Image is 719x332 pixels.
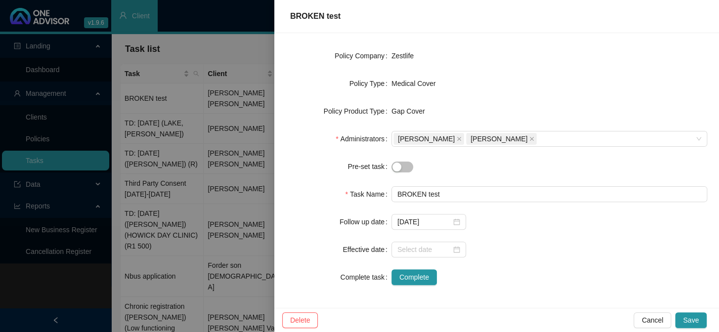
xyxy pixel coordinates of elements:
button: Delete [282,312,318,328]
label: Policy Product Type [324,103,391,119]
input: Select date [397,244,451,255]
span: Delete [290,315,310,326]
span: BROKEN test [290,12,340,20]
label: Effective date [343,242,391,257]
span: Medical Cover [391,80,435,87]
label: Administrators [336,131,391,147]
span: [PERSON_NAME] [398,133,455,144]
span: close [529,136,534,141]
span: close [457,136,462,141]
span: Complete [399,272,429,283]
button: Save [675,312,707,328]
input: Select date [397,216,451,227]
label: Task Name [345,186,391,202]
span: Cancel [641,315,663,326]
span: Zestlife [391,52,414,60]
span: Daniela Malherbe [466,133,537,145]
span: Joanne Bormann [393,133,464,145]
label: Complete task [340,269,391,285]
span: Gap Cover [391,107,425,115]
label: Pre-set task [347,159,391,174]
label: Follow up date [339,214,391,230]
button: Complete [391,269,437,285]
label: Policy Company [335,48,391,64]
label: Policy Type [349,76,391,91]
span: [PERSON_NAME] [470,133,527,144]
span: Save [683,315,699,326]
button: Cancel [634,312,671,328]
